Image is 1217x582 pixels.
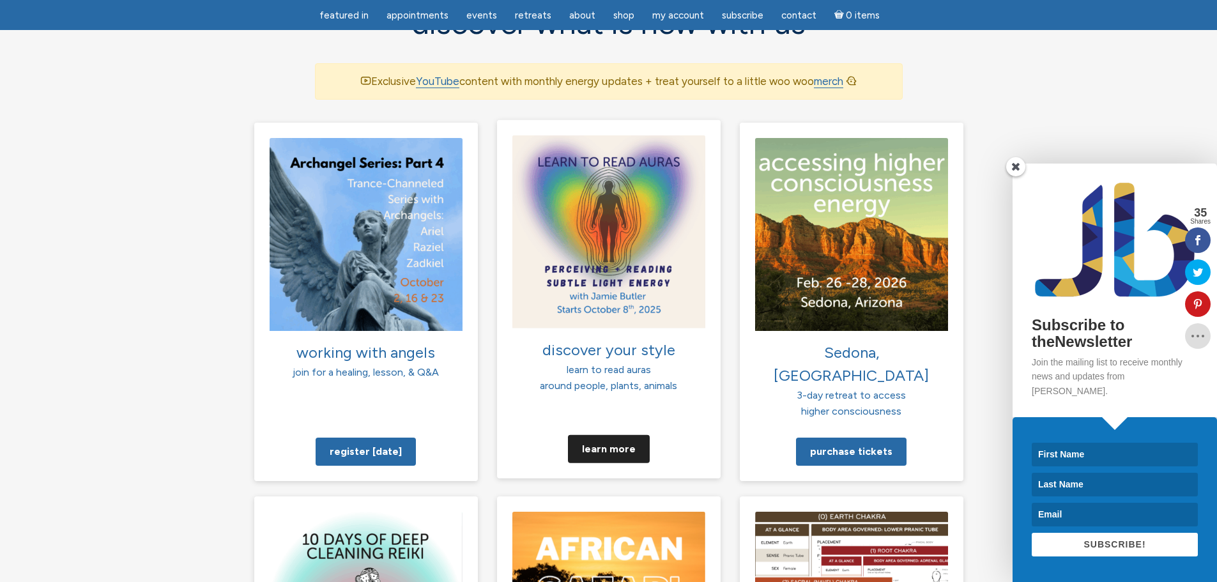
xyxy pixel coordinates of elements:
[296,343,435,362] span: working with angels
[1083,539,1145,549] span: SUBSCRIBE!
[387,10,448,21] span: Appointments
[459,3,505,28] a: Events
[781,10,816,21] span: Contact
[1032,443,1198,466] input: First Name
[312,3,376,28] a: featured in
[466,10,497,21] span: Events
[827,2,888,28] a: Cart0 items
[774,343,929,385] span: Sedona, [GEOGRAPHIC_DATA]
[1190,218,1211,225] span: Shares
[797,389,906,401] span: 3-day retreat to access
[1190,207,1211,218] span: 35
[293,366,439,378] span: join for a healing, lesson, & Q&A
[507,3,559,28] a: Retreats
[796,438,907,466] a: Purchase tickets
[606,3,642,28] a: Shop
[714,3,771,28] a: Subscribe
[568,434,650,463] a: Learn more
[316,438,416,466] a: Register [DATE]
[416,75,459,88] a: YouTube
[1032,317,1198,351] h2: Subscribe to theNewsletter
[652,10,704,21] span: My Account
[319,10,369,21] span: featured in
[315,6,903,40] h2: discover what is new with us
[645,3,712,28] a: My Account
[315,63,903,100] div: Exclusive content with monthly energy updates + treat yourself to a little woo woo
[1032,473,1198,496] input: Last Name
[515,10,551,21] span: Retreats
[542,340,675,358] span: discover your style
[1032,355,1198,398] p: Join the mailing list to receive monthly news and updates from [PERSON_NAME].
[569,10,595,21] span: About
[722,10,763,21] span: Subscribe
[846,11,880,20] span: 0 items
[540,379,677,392] span: around people, plants, animals
[613,10,634,21] span: Shop
[1032,533,1198,556] button: SUBSCRIBE!
[379,3,456,28] a: Appointments
[1032,503,1198,526] input: Email
[567,363,651,375] span: learn to read auras
[774,3,824,28] a: Contact
[814,75,843,88] a: merch
[562,3,603,28] a: About
[834,10,846,21] i: Cart
[801,405,901,417] span: higher consciousness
